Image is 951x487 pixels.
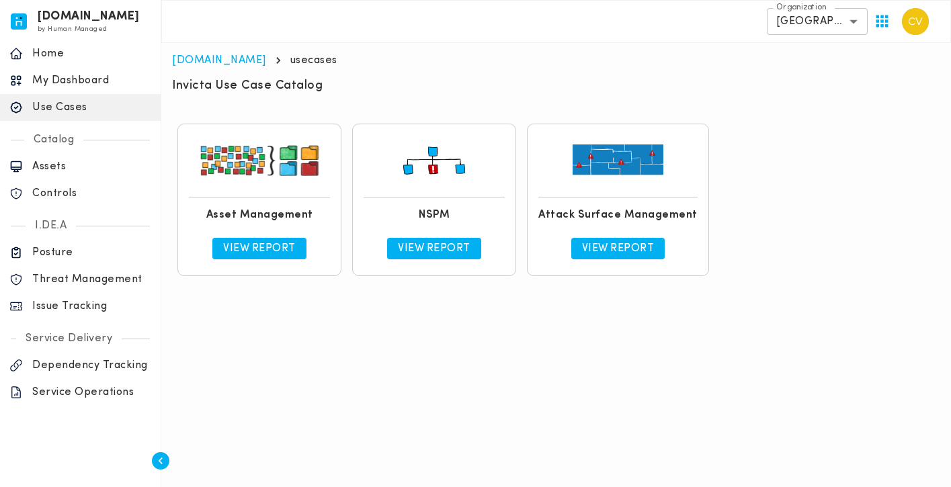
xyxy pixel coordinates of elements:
p: Service Delivery [16,332,122,345]
img: invicta.io [11,13,27,30]
label: Organization [776,2,827,13]
p: View Report [223,242,296,255]
p: View Report [582,242,655,255]
img: Carter Velasquez [902,8,929,35]
p: Service Operations [32,386,151,399]
p: Controls [32,187,151,200]
img: usecase [189,135,330,186]
p: Use Cases [32,101,151,114]
p: I.DE.A [26,219,76,232]
h6: [DOMAIN_NAME] [38,12,140,21]
div: [GEOGRAPHIC_DATA] [767,8,868,35]
span: by Human Managed [38,26,107,33]
a: View Report [571,238,665,259]
a: View Report [212,238,306,259]
p: My Dashboard [32,74,151,87]
p: Assets [32,160,151,173]
p: Issue Tracking [32,300,151,313]
p: Home [32,47,151,60]
p: Dependency Tracking [32,359,151,372]
a: [DOMAIN_NAME] [172,55,266,66]
img: usecase [547,135,688,186]
p: Posture [32,246,151,259]
nav: breadcrumb [172,54,940,67]
h6: Attack Surface Management [538,208,698,222]
a: View Report [387,238,481,259]
p: View Report [398,242,470,255]
button: User [897,3,934,40]
p: Catalog [24,133,84,146]
img: usecase [364,135,505,186]
h6: Asset Management [206,208,313,222]
p: Threat Management [32,273,151,286]
p: usecases [290,54,337,67]
h6: Invicta Use Case Catalog [172,78,323,94]
h6: NSPM [419,208,450,222]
